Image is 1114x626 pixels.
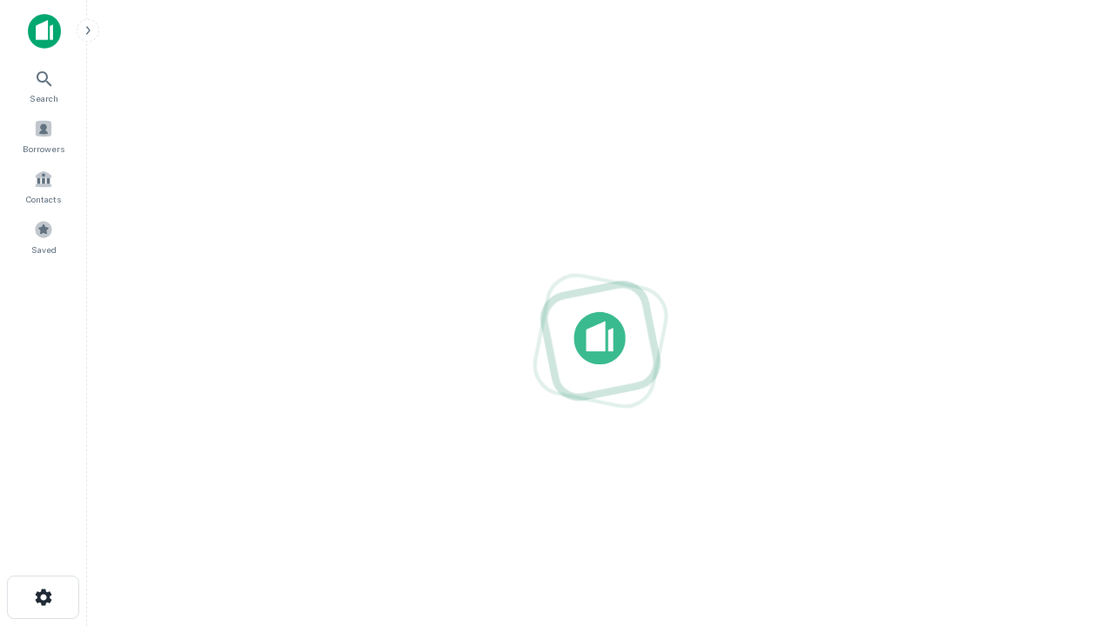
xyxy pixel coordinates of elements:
span: Contacts [26,192,61,206]
iframe: Chat Widget [1027,431,1114,515]
span: Saved [31,243,57,256]
a: Borrowers [5,112,82,159]
span: Borrowers [23,142,64,156]
a: Contacts [5,163,82,210]
a: Saved [5,213,82,260]
a: Search [5,62,82,109]
img: capitalize-icon.png [28,14,61,49]
span: Search [30,91,58,105]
